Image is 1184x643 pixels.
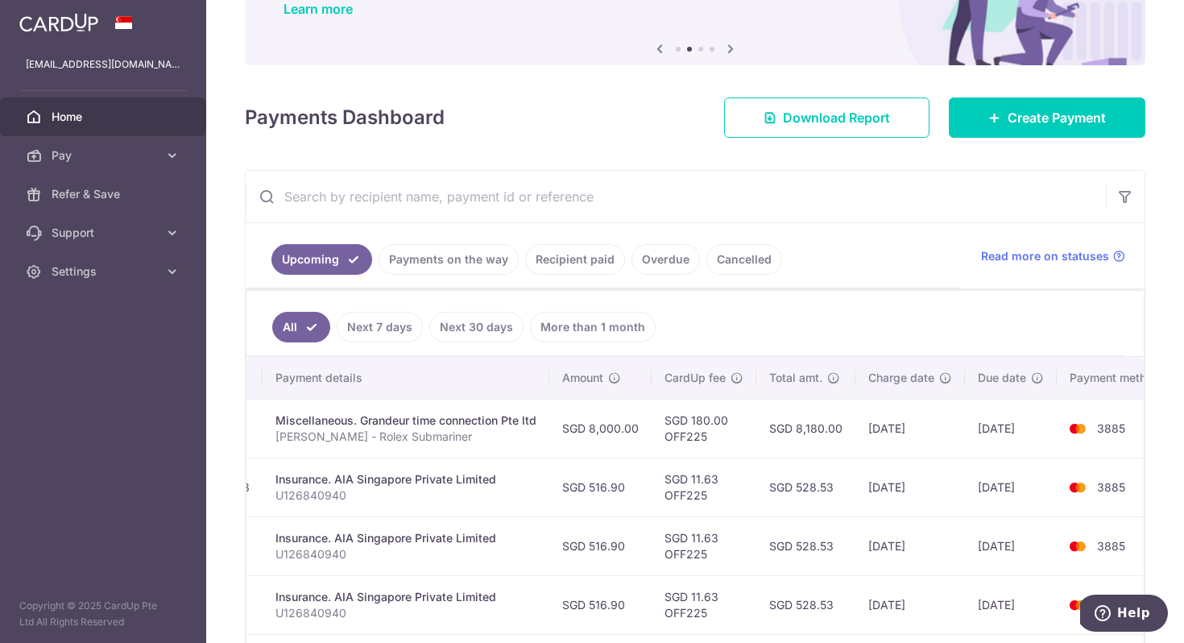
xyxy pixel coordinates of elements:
[52,109,158,125] span: Home
[275,413,536,429] div: Miscellaneous. Grandeur time connection Pte ltd
[769,370,822,386] span: Total amt.
[275,429,536,445] p: [PERSON_NAME] - Rolex Submariner
[1080,595,1168,635] iframe: Opens a widget where you can find more information
[275,546,536,562] p: U126840940
[949,97,1145,138] a: Create Payment
[275,605,536,621] p: U126840940
[1062,595,1094,615] img: Bank Card
[981,248,1109,264] span: Read more on statuses
[756,516,855,575] td: SGD 528.53
[52,147,158,164] span: Pay
[855,458,965,516] td: [DATE]
[1062,537,1094,556] img: Bank Card
[275,471,536,487] div: Insurance. AIA Singapore Private Limited
[855,516,965,575] td: [DATE]
[263,357,549,399] th: Payment details
[562,370,603,386] span: Amount
[275,487,536,504] p: U126840940
[19,13,98,32] img: CardUp
[429,312,524,342] a: Next 30 days
[275,589,536,605] div: Insurance. AIA Singapore Private Limited
[379,244,519,275] a: Payments on the way
[275,530,536,546] div: Insurance. AIA Singapore Private Limited
[1062,478,1094,497] img: Bank Card
[549,575,652,634] td: SGD 516.90
[246,171,1106,222] input: Search by recipient name, payment id or reference
[52,263,158,280] span: Settings
[549,399,652,458] td: SGD 8,000.00
[965,399,1057,458] td: [DATE]
[549,458,652,516] td: SGD 516.90
[1097,421,1125,435] span: 3885
[530,312,656,342] a: More than 1 month
[337,312,423,342] a: Next 7 days
[284,1,353,17] a: Learn more
[855,575,965,634] td: [DATE]
[245,103,445,132] h4: Payments Dashboard
[525,244,625,275] a: Recipient paid
[756,458,855,516] td: SGD 528.53
[631,244,700,275] a: Overdue
[652,458,756,516] td: SGD 11.63 OFF225
[756,399,855,458] td: SGD 8,180.00
[26,56,180,73] p: [EMAIL_ADDRESS][DOMAIN_NAME]
[52,225,158,241] span: Support
[1062,419,1094,438] img: Bank Card
[978,370,1026,386] span: Due date
[724,97,929,138] a: Download Report
[855,399,965,458] td: [DATE]
[868,370,934,386] span: Charge date
[652,575,756,634] td: SGD 11.63 OFF225
[271,244,372,275] a: Upcoming
[272,312,330,342] a: All
[1097,480,1125,494] span: 3885
[664,370,726,386] span: CardUp fee
[981,248,1125,264] a: Read more on statuses
[965,516,1057,575] td: [DATE]
[1097,539,1125,553] span: 3885
[706,244,782,275] a: Cancelled
[783,108,890,127] span: Download Report
[52,186,158,202] span: Refer & Save
[1008,108,1106,127] span: Create Payment
[652,399,756,458] td: SGD 180.00 OFF225
[965,575,1057,634] td: [DATE]
[652,516,756,575] td: SGD 11.63 OFF225
[1057,357,1179,399] th: Payment method
[549,516,652,575] td: SGD 516.90
[756,575,855,634] td: SGD 528.53
[965,458,1057,516] td: [DATE]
